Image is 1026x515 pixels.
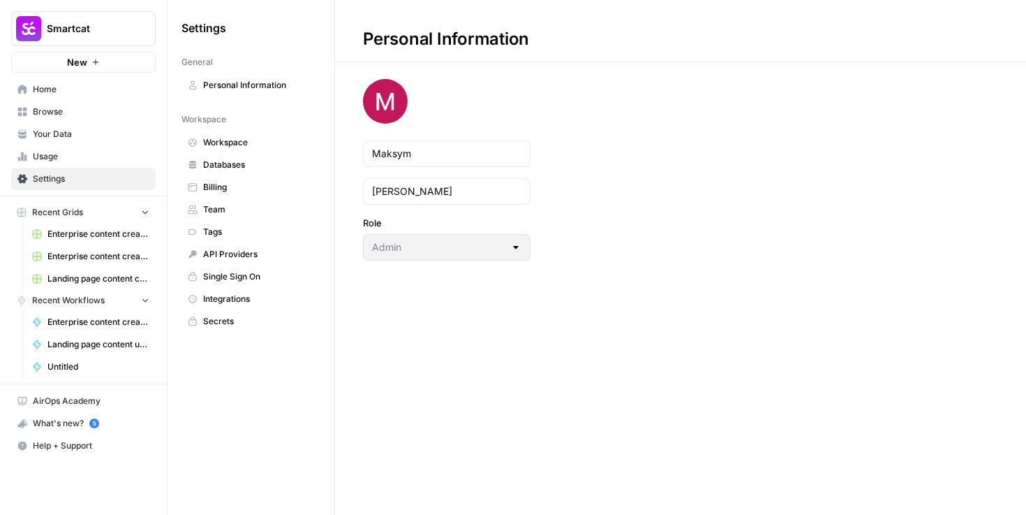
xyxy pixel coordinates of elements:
label: Role [363,216,530,230]
span: Databases [203,159,314,171]
a: Untitled [26,356,156,378]
span: Browse [33,106,149,118]
a: Tags [181,221,320,243]
button: Help + Support [11,435,156,457]
a: Browse [11,101,156,123]
span: Home [33,83,149,96]
span: Personal Information [203,79,314,92]
a: Enterprise content creator [26,311,156,333]
span: Smartcat [47,22,131,36]
span: Enterprise content creator [47,316,149,328]
span: Usage [33,150,149,163]
span: Your Data [33,128,149,140]
span: Landing page content creator [PERSON_NAME] (3) [47,273,149,285]
span: Recent Grids [32,206,83,219]
div: Personal Information [335,28,557,50]
span: Team [203,203,314,216]
span: Help + Support [33,440,149,452]
a: Team [181,198,320,221]
a: Landing page content creator [PERSON_NAME] (3) [26,268,156,290]
span: Enterprise content creator Grid [47,250,149,263]
button: Recent Grids [11,202,156,223]
span: Tags [203,226,314,238]
span: Landing page content updater [47,338,149,351]
button: Workspace: Smartcat [11,11,156,46]
img: avatar [363,79,408,124]
span: AirOps Academy [33,395,149,407]
text: 5 [92,420,96,427]
a: Integrations [181,288,320,310]
img: Smartcat Logo [16,16,41,41]
span: Untitled [47,361,149,373]
a: Workspace [181,131,320,154]
span: Workspace [203,136,314,149]
span: Enterprise content creator Grid (1) [47,228,149,240]
a: Your Data [11,123,156,145]
span: New [67,55,87,69]
span: Recent Workflows [32,294,105,307]
a: Settings [11,168,156,190]
span: Workspace [181,113,226,126]
div: What's new? [12,413,155,434]
span: Secrets [203,315,314,328]
span: Settings [181,20,226,36]
a: API Providers [181,243,320,266]
span: API Providers [203,248,314,261]
button: Recent Workflows [11,290,156,311]
a: Personal Information [181,74,320,96]
a: Enterprise content creator Grid [26,245,156,268]
span: Billing [203,181,314,194]
a: Databases [181,154,320,176]
a: Billing [181,176,320,198]
span: General [181,56,213,68]
button: New [11,52,156,73]
a: Single Sign On [181,266,320,288]
a: 5 [89,419,99,428]
a: AirOps Academy [11,390,156,412]
button: What's new? 5 [11,412,156,435]
a: Usage [11,145,156,168]
a: Home [11,78,156,101]
span: Settings [33,173,149,185]
a: Secrets [181,310,320,333]
a: Landing page content updater [26,333,156,356]
a: Enterprise content creator Grid (1) [26,223,156,245]
span: Single Sign On [203,270,314,283]
span: Integrations [203,293,314,305]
